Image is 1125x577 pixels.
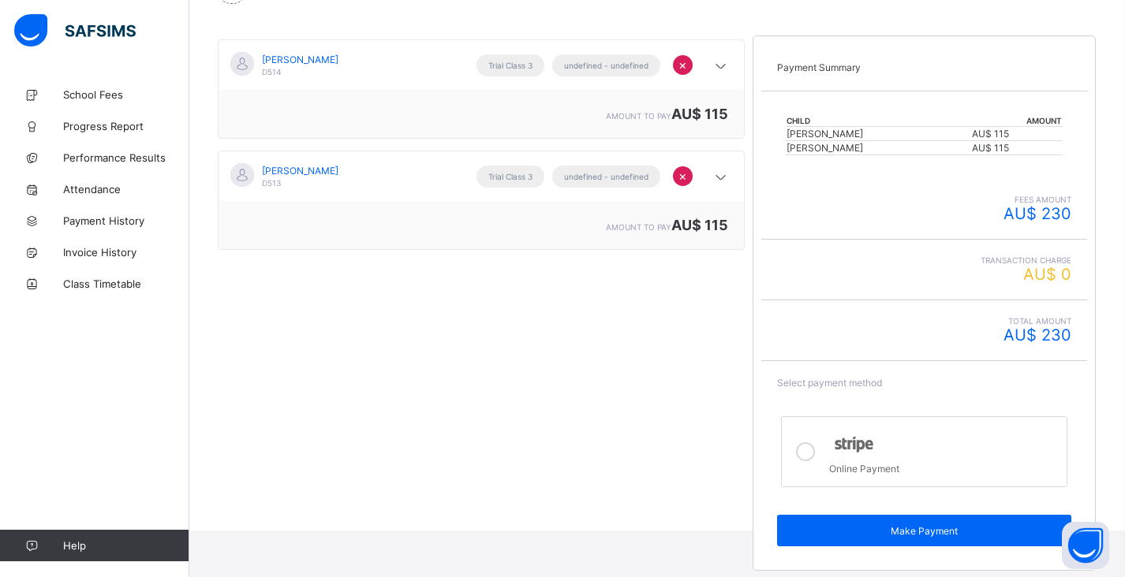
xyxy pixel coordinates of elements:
span: AU$ 115 [671,106,728,122]
div: [object Object] [218,151,745,250]
span: undefined - undefined [564,61,648,70]
span: [PERSON_NAME] [262,165,338,177]
i: arrow [712,169,731,185]
span: AU$ 230 [1004,326,1071,344]
div: Online Payment [829,459,1058,475]
span: AU$ 115 [671,217,728,233]
span: fees amount [777,195,1071,204]
span: Progress Report [63,120,189,132]
span: Invoice History [63,246,189,259]
span: [PERSON_NAME] [262,54,338,65]
span: × [678,57,687,73]
span: Trial Class 3 [488,61,533,70]
span: Help [63,539,189,552]
span: amount to pay [606,111,671,121]
span: Performance Results [63,151,189,164]
button: Open asap [1062,522,1109,569]
span: Select payment method [777,377,882,389]
span: Payment History [63,214,189,227]
span: School Fees [63,88,189,101]
span: AU$ 0 [1023,265,1071,284]
span: D513 [262,178,281,188]
span: amount to pay [606,222,671,232]
span: AU$ 115 [972,128,1009,140]
span: Total Amount [777,316,1071,326]
img: stripe_logo.45c87324993da65ca72a.png [829,433,879,456]
span: D514 [262,67,281,76]
span: Make Payment [789,525,1059,537]
span: × [678,168,687,184]
span: AU$ 115 [972,142,1009,154]
span: Attendance [63,183,189,195]
div: [object Object] [218,39,745,139]
td: [PERSON_NAME] [786,127,971,141]
span: AU$ 230 [1004,204,1071,223]
p: Payment Summary [777,61,1071,73]
span: Trial Class 3 [488,172,533,181]
i: arrow [712,58,731,74]
span: undefined - undefined [564,172,648,181]
span: Class Timetable [63,277,189,290]
img: safsims [14,14,136,47]
td: [PERSON_NAME] [786,141,971,155]
th: Child [786,115,971,127]
span: Transaction charge [777,255,1071,265]
th: Amount [971,115,1063,127]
